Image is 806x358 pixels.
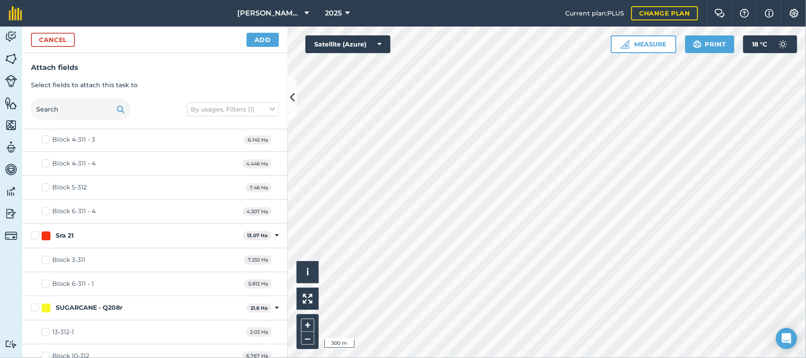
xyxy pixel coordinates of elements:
[247,33,279,47] button: Add
[243,207,272,216] span: 4.307 Ha
[52,135,95,144] div: Block 4-311 - 3
[244,135,272,145] span: 6.145 Ha
[776,328,797,349] div: Open Intercom Messenger
[5,52,17,65] img: svg+xml;base64,PHN2ZyB4bWxucz0iaHR0cDovL3d3dy53My5vcmcvMjAwMC9zdmciIHdpZHRoPSI1NiIgaGVpZ2h0PSI2MC...
[5,185,17,198] img: svg+xml;base64,PD94bWwgdmVyc2lvbj0iMS4wIiBlbmNvZGluZz0idXRmLTgiPz4KPCEtLSBHZW5lcmF0b3I6IEFkb2JlIE...
[56,303,123,312] div: SUGARCANE - Q208r
[238,8,301,19] span: [PERSON_NAME] Farming
[5,141,17,154] img: svg+xml;base64,PD94bWwgdmVyc2lvbj0iMS4wIiBlbmNvZGluZz0idXRmLTgiPz4KPCEtLSBHZW5lcmF0b3I6IEFkb2JlIE...
[301,319,314,332] button: +
[611,35,676,53] button: Measure
[52,183,87,192] div: Block 5-312
[693,39,702,50] img: svg+xml;base64,PHN2ZyB4bWxucz0iaHR0cDovL3d3dy53My5vcmcvMjAwMC9zdmciIHdpZHRoPSIxOSIgaGVpZ2h0PSIyNC...
[325,8,342,19] span: 2025
[31,33,75,47] button: Cancel
[765,8,774,19] img: svg+xml;base64,PHN2ZyB4bWxucz0iaHR0cDovL3d3dy53My5vcmcvMjAwMC9zdmciIHdpZHRoPSIxNyIgaGVpZ2h0PSIxNy...
[305,35,390,53] button: Satellite (Azure)
[685,35,735,53] button: Print
[301,332,314,345] button: –
[52,327,74,337] div: 13-312-1
[789,9,799,18] img: A cog icon
[774,35,792,53] img: svg+xml;base64,PD94bWwgdmVyc2lvbj0iMS4wIiBlbmNvZGluZz0idXRmLTgiPz4KPCEtLSBHZW5lcmF0b3I6IEFkb2JlIE...
[297,261,319,283] button: i
[5,207,17,220] img: svg+xml;base64,PD94bWwgdmVyc2lvbj0iMS4wIiBlbmNvZGluZz0idXRmLTgiPz4KPCEtLSBHZW5lcmF0b3I6IEFkb2JlIE...
[303,294,312,304] img: Four arrows, one pointing top left, one top right, one bottom right and the last bottom left
[5,340,17,348] img: svg+xml;base64,PD94bWwgdmVyc2lvbj0iMS4wIiBlbmNvZGluZz0idXRmLTgiPz4KPCEtLSBHZW5lcmF0b3I6IEFkb2JlIE...
[9,6,22,20] img: fieldmargin Logo
[5,163,17,176] img: svg+xml;base64,PD94bWwgdmVyc2lvbj0iMS4wIiBlbmNvZGluZz0idXRmLTgiPz4KPCEtLSBHZW5lcmF0b3I6IEFkb2JlIE...
[244,255,272,265] span: 7.255 Ha
[31,80,279,90] p: Select fields to attach this task to
[187,102,279,116] button: By usages, Filters (1)
[739,9,750,18] img: A question mark icon
[565,8,624,18] span: Current plan : PLUS
[116,104,125,115] img: svg+xml;base64,PHN2ZyB4bWxucz0iaHR0cDovL3d3dy53My5vcmcvMjAwMC9zdmciIHdpZHRoPSIxOSIgaGVpZ2h0PSIyNC...
[631,6,698,20] a: Change plan
[5,30,17,43] img: svg+xml;base64,PD94bWwgdmVyc2lvbj0iMS4wIiBlbmNvZGluZz0idXRmLTgiPz4KPCEtLSBHZW5lcmF0b3I6IEFkb2JlIE...
[5,75,17,87] img: svg+xml;base64,PD94bWwgdmVyc2lvbj0iMS4wIiBlbmNvZGluZz0idXRmLTgiPz4KPCEtLSBHZW5lcmF0b3I6IEFkb2JlIE...
[242,159,272,169] span: 4.446 Ha
[714,9,725,18] img: Two speech bubbles overlapping with the left bubble in the forefront
[5,119,17,132] img: svg+xml;base64,PHN2ZyB4bWxucz0iaHR0cDovL3d3dy53My5vcmcvMjAwMC9zdmciIHdpZHRoPSI1NiIgaGVpZ2h0PSI2MC...
[743,35,797,53] button: 18 °C
[247,232,268,239] strong: 13.07 Ha
[251,305,268,311] strong: 21.6 Ha
[52,255,85,265] div: Block 3-311
[246,183,272,192] span: 7.46 Ha
[31,99,130,120] input: Search
[5,96,17,110] img: svg+xml;base64,PHN2ZyB4bWxucz0iaHR0cDovL3d3dy53My5vcmcvMjAwMC9zdmciIHdpZHRoPSI1NiIgaGVpZ2h0PSI2MC...
[752,35,767,53] span: 18 ° C
[246,327,272,337] span: 2.03 Ha
[31,62,279,73] h3: Attach fields
[244,279,272,289] span: 5.812 Ha
[306,266,309,277] span: i
[52,159,96,168] div: Block 4-311 - 4
[5,230,17,242] img: svg+xml;base64,PD94bWwgdmVyc2lvbj0iMS4wIiBlbmNvZGluZz0idXRmLTgiPz4KPCEtLSBHZW5lcmF0b3I6IEFkb2JlIE...
[52,207,96,216] div: Block 6-311 - 4
[56,231,73,240] div: Sra 21
[52,279,94,289] div: Block 6-311 - 1
[621,40,629,49] img: Ruler icon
